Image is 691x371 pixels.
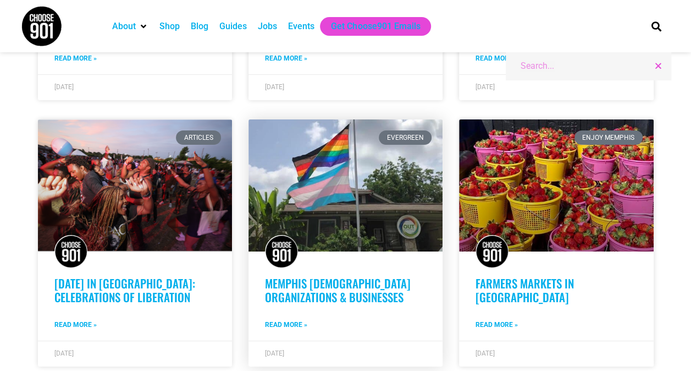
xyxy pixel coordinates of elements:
[331,20,420,33] a: Get Choose901 Emails
[258,20,277,33] a: Jobs
[647,17,665,35] div: Search
[191,20,208,33] a: Blog
[379,130,432,145] div: Evergreen
[520,59,648,73] input: Search...
[219,20,247,33] a: Guides
[54,235,87,268] img: Choose901
[574,130,643,145] div: Enjoy Memphis
[476,53,518,63] a: Read more about Guide to Pride Month in Memphis
[648,54,667,78] div: Close this search box.
[159,20,180,33] a: Shop
[107,17,632,36] nav: Main nav
[265,235,298,268] img: Choose901
[265,275,411,305] a: Memphis [DEMOGRAPHIC_DATA] Organizations & Businesses
[107,17,154,36] div: About
[476,235,508,268] img: Choose901
[265,83,284,91] span: [DATE]
[54,320,97,330] a: Read more about Juneteenth in Memphis: Celebrations of Liberation
[265,350,284,357] span: [DATE]
[265,53,307,63] a: Read more about A Memphis Guide for Celebrating Father’s Day
[476,320,518,330] a: Read more about Farmers Markets in Memphis
[112,20,136,33] a: About
[288,20,314,33] a: Events
[265,320,307,330] a: Read more about Memphis LGBTQ+ Organizations & Businesses
[54,275,195,305] a: [DATE] in [GEOGRAPHIC_DATA]: Celebrations of Liberation
[54,350,74,357] span: [DATE]
[476,350,495,357] span: [DATE]
[176,130,221,145] div: Articles
[476,275,574,305] a: Farmers Markets in [GEOGRAPHIC_DATA]
[54,53,97,63] a: Read more about The Choose901 Team takes on the AAF Creative Summit
[54,83,74,91] span: [DATE]
[476,83,495,91] span: [DATE]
